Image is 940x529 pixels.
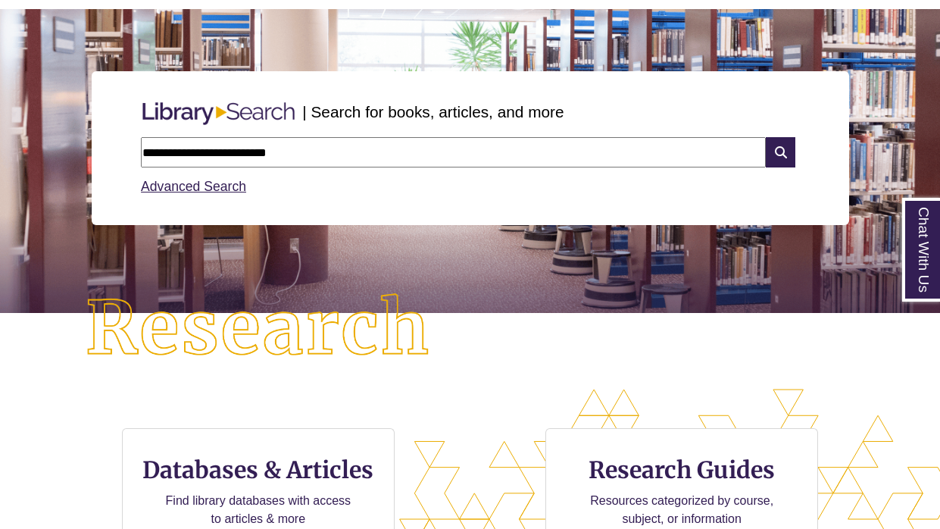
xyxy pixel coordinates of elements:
[135,455,382,484] h3: Databases & Articles
[141,179,246,194] a: Advanced Search
[558,455,805,484] h3: Research Guides
[302,100,564,124] p: | Search for books, articles, and more
[583,492,781,528] p: Resources categorized by course, subject, or information
[47,255,470,402] img: Research
[135,96,302,131] img: Libary Search
[766,137,795,167] i: Search
[159,492,357,528] p: Find library databases with access to articles & more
